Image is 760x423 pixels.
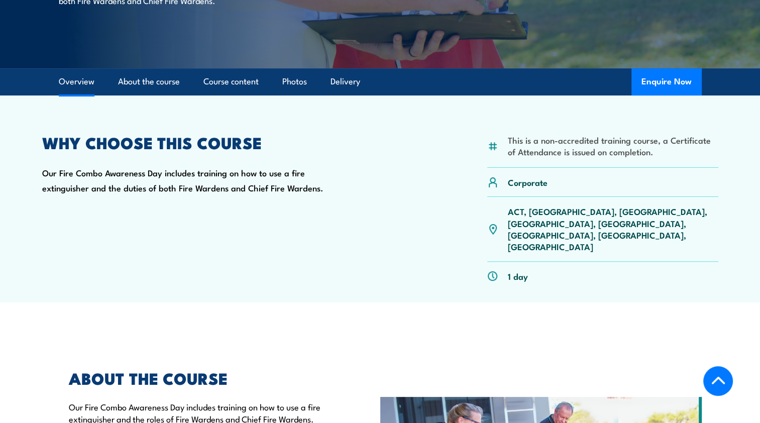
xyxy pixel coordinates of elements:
a: Photos [282,68,307,95]
h2: ABOUT THE COURSE [69,371,334,385]
p: Corporate [508,176,548,188]
p: ACT, [GEOGRAPHIC_DATA], [GEOGRAPHIC_DATA], [GEOGRAPHIC_DATA], [GEOGRAPHIC_DATA], [GEOGRAPHIC_DATA... [508,205,718,253]
h2: WHY CHOOSE THIS COURSE [42,135,336,149]
button: Enquire Now [631,68,702,95]
a: Course content [203,68,259,95]
a: About the course [118,68,180,95]
p: 1 day [508,270,528,282]
div: Our Fire Combo Awareness Day includes training on how to use a fire extinguisher and the duties o... [42,135,336,290]
a: Overview [59,68,94,95]
a: Delivery [331,68,360,95]
li: This is a non-accredited training course, a Certificate of Attendance is issued on completion. [508,134,718,158]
